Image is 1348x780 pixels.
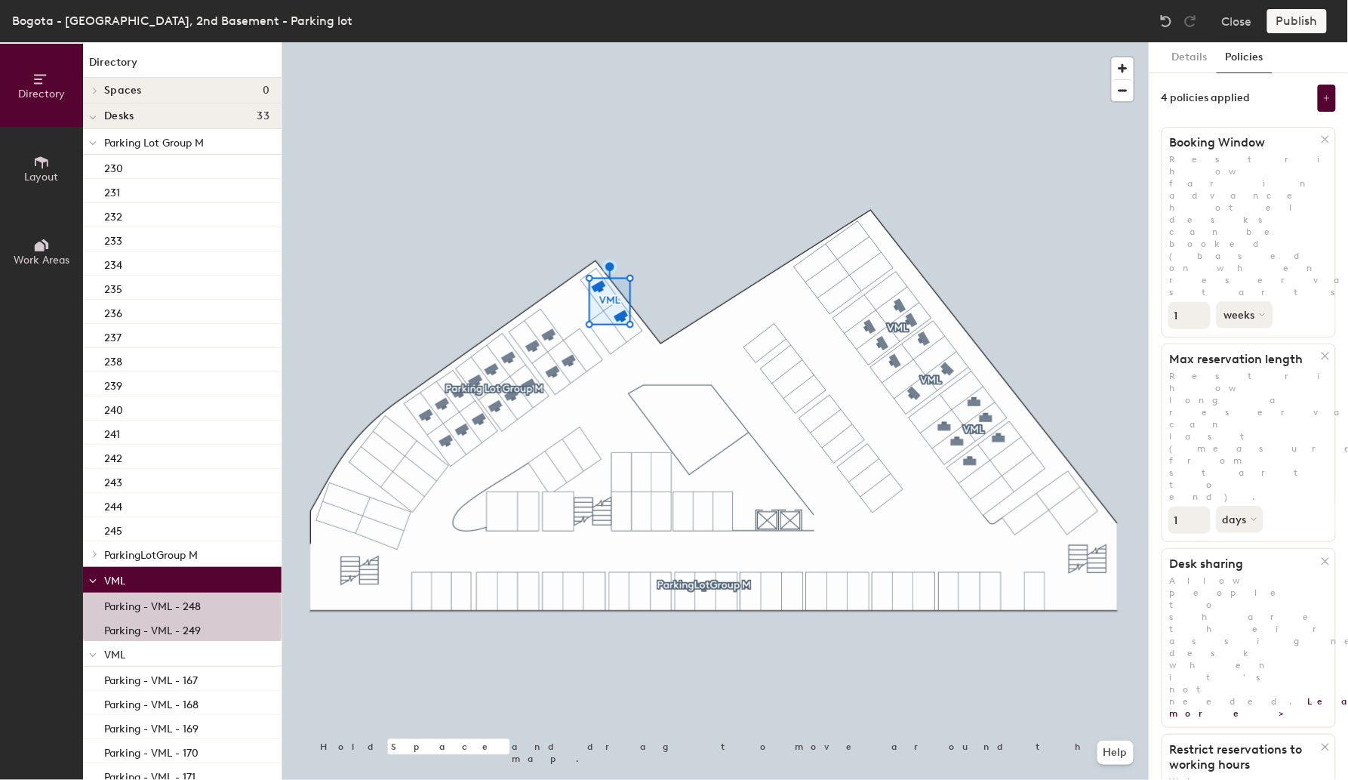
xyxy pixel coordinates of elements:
button: Help [1097,741,1134,765]
h1: Directory [83,54,282,78]
p: 231 [104,182,120,199]
p: 232 [104,206,122,224]
span: 0 [263,85,269,97]
p: Parking - VML - 168 [104,694,199,711]
p: 244 [104,496,122,513]
button: Close [1222,9,1252,33]
p: 235 [104,279,122,296]
p: 236 [104,303,122,320]
p: Parking - VML - 167 [104,670,198,687]
h1: Restrict reservations to working hours [1162,742,1322,772]
span: Directory [18,88,65,100]
button: weeks [1217,301,1273,328]
h1: Max reservation length [1162,352,1322,367]
p: 245 [104,520,122,538]
span: ParkingLotGroup M [104,549,198,562]
span: Work Areas [14,254,69,267]
div: Bogota - [GEOGRAPHIC_DATA], 2nd Basement - Parking lot [12,11,352,30]
p: Restrict how far in advance hotel desks can be booked (based on when reservation starts). [1162,153,1335,298]
h1: Booking Window [1162,135,1322,150]
p: 243 [104,472,122,489]
p: 237 [104,327,122,344]
p: Restrict how long a reservation can last (measured from start to end). [1162,370,1335,503]
button: days [1217,506,1263,533]
span: VML [104,649,125,661]
p: 230 [104,158,123,175]
img: Undo [1159,14,1174,29]
p: 240 [104,399,123,417]
span: 33 [257,110,269,122]
span: VML [104,575,125,587]
img: Redo [1183,14,1198,29]
p: Parking - VML - 248 [104,596,201,613]
p: 238 [104,351,122,368]
button: Policies [1217,42,1273,73]
span: Parking Lot Group M [104,137,204,150]
p: Parking - VML - 169 [104,718,199,735]
button: Details [1163,42,1217,73]
span: Desks [104,110,134,122]
span: Spaces [104,85,142,97]
div: 4 policies applied [1162,92,1251,104]
p: 234 [104,254,122,272]
span: Layout [25,171,59,183]
p: 239 [104,375,122,393]
p: 242 [104,448,122,465]
p: Parking - VML - 249 [104,620,201,637]
p: 233 [104,230,122,248]
p: Parking - VML - 170 [104,742,199,760]
h1: Desk sharing [1162,556,1322,572]
p: 241 [104,424,120,441]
